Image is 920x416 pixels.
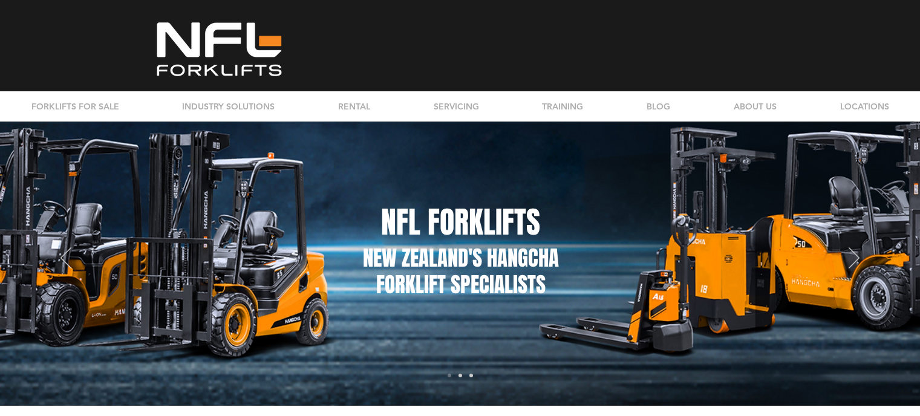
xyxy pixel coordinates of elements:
[60,247,71,270] button: Previous
[306,91,402,122] a: RENTAL
[510,91,615,122] a: TRAINING
[615,91,702,122] a: BLOG
[458,374,462,377] a: Slide 2
[849,247,860,270] button: Next
[25,91,125,122] p: FORKLIFTS FOR SALE
[332,91,376,122] p: RENTAL
[381,200,540,244] span: NFL FORKLIFTS
[444,374,477,377] nav: Slides
[428,91,485,122] p: SERVICING
[363,242,559,301] span: NEW ZEALAND'S HANGCHA FORKLIFT SPECIALISTS
[402,91,510,122] a: SERVICING
[448,374,451,377] a: Slide 1
[834,91,895,122] p: LOCATIONS
[702,91,808,122] div: ABOUT US
[536,91,589,122] p: TRAINING
[728,91,783,122] p: ABOUT US
[469,374,473,377] a: Slide 3
[176,91,281,122] p: INDUSTRY SOLUTIONS
[150,19,289,79] img: NFL White_LG clearcut.png
[150,91,306,122] a: INDUSTRY SOLUTIONS
[808,91,920,122] div: LOCATIONS
[641,91,676,122] p: BLOG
